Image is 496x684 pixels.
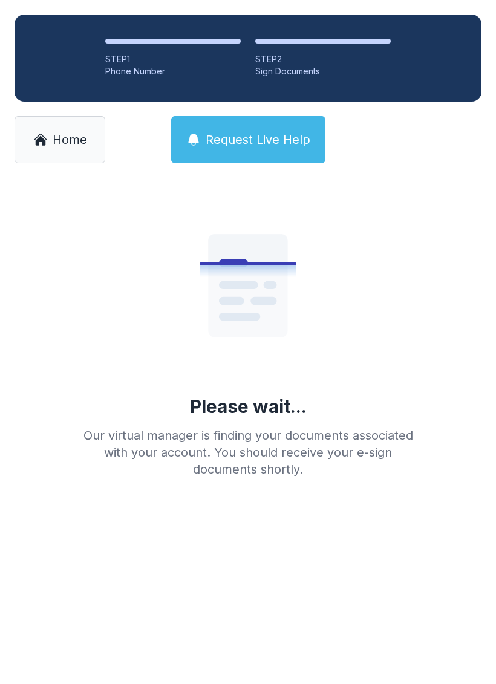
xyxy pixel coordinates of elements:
div: Our virtual manager is finding your documents associated with your account. You should receive yo... [74,427,422,478]
div: Please wait... [190,396,307,417]
div: STEP 2 [255,53,391,65]
div: Phone Number [105,65,241,77]
span: Request Live Help [206,131,310,148]
div: Sign Documents [255,65,391,77]
span: Home [53,131,87,148]
div: STEP 1 [105,53,241,65]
